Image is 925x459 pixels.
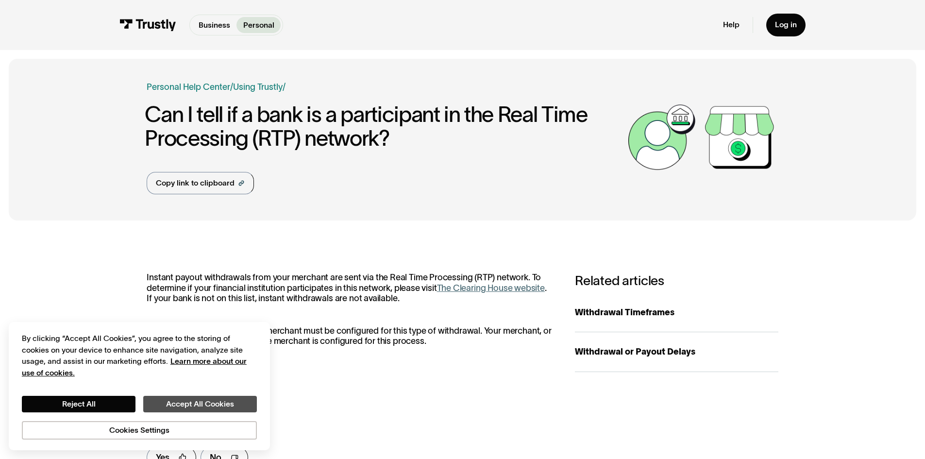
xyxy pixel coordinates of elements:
div: Cookie banner [9,322,270,450]
p: Business [199,19,230,31]
div: Privacy [22,333,257,439]
a: The Clearing House website [437,283,545,293]
img: Trustly Logo [119,19,176,31]
div: By clicking “Accept All Cookies”, you agree to the storing of cookies on your device to enhance s... [22,333,257,378]
div: Log in [775,20,797,30]
a: Personal Help Center [147,81,230,94]
div: / [283,81,286,94]
a: Withdrawal Timeframes [575,293,778,333]
a: Copy link to clipboard [147,172,254,194]
h3: Related articles [575,272,778,288]
p: Personal [243,19,274,31]
div: Was this article helpful? [147,429,530,442]
div: Copy link to clipboard [156,177,235,189]
p: Instant payout withdrawals from your merchant are sent via the Real Time Processing (RTP) network... [147,272,553,304]
button: Accept All Cookies [143,396,257,412]
p: : Both your bank and your merchant must be configured for this type of withdrawal. Your merchant,... [147,326,553,347]
a: Business [192,17,236,33]
div: / [230,81,233,94]
div: Withdrawal Timeframes [575,306,778,319]
button: Reject All [22,396,135,412]
a: Using Trustly [233,82,283,92]
a: Help [723,20,740,30]
h1: Can I tell if a bank is a participant in the Real Time Processing (RTP) network? [145,102,622,151]
button: Cookies Settings [22,421,257,440]
a: Log in [766,14,806,36]
div: Withdrawal or Payout Delays [575,345,778,358]
a: Personal [236,17,281,33]
a: Withdrawal or Payout Delays [575,332,778,372]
